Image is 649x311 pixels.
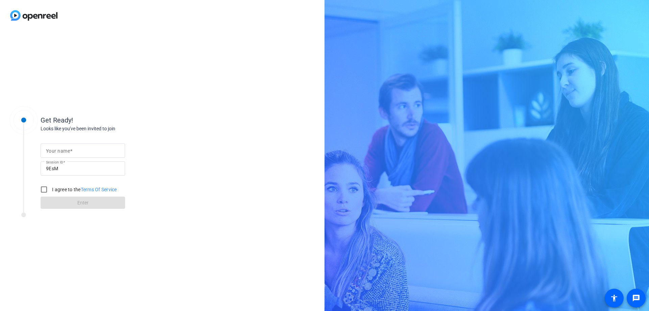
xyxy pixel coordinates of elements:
div: Get Ready! [41,115,176,125]
a: Terms Of Service [81,187,117,192]
div: Looks like you've been invited to join [41,125,176,132]
mat-label: Session ID [46,160,63,164]
label: I agree to the [51,186,117,193]
mat-label: Your name [46,148,70,154]
mat-icon: accessibility [610,294,618,302]
mat-icon: message [632,294,640,302]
